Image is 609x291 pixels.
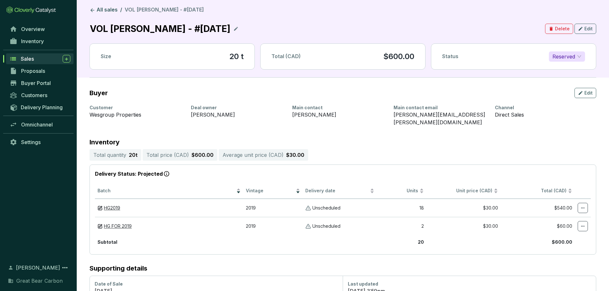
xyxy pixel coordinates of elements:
h2: Supporting details [90,265,596,272]
td: $30.00 [426,199,501,217]
h2: Buyer [90,89,108,96]
td: 2019 [243,217,303,235]
a: HG2019 [104,205,120,211]
span: [PERSON_NAME] [16,264,60,272]
span: Delivery Planning [21,104,63,111]
div: Customer [90,104,183,111]
td: $540.00 [501,199,575,217]
p: Average unit price ( CAD ) [223,151,284,159]
a: HG FOR 2019 [104,223,132,229]
a: Delivery Planning [6,102,74,112]
p: Delivery Status: Projected [95,170,591,178]
span: Proposals [21,68,45,74]
div: Main contact [292,104,386,111]
span: Buyer Portal [21,80,51,86]
a: Settings [6,137,74,148]
span: Unit price (CAD) [456,188,492,193]
div: [PERSON_NAME] [292,111,386,119]
img: Unscheduled [305,223,311,229]
a: Sales [6,53,74,64]
span: Total (CAD) [271,53,301,59]
span: Great Bear Carbon [16,277,63,285]
div: Main contact email [394,104,487,111]
p: $600.00 [191,151,214,159]
th: Vintage [243,183,303,199]
div: Date of Sale [95,281,338,287]
span: Sales [21,56,34,62]
span: Reserved [552,52,582,61]
a: Omnichannel [6,119,74,130]
th: Delivery date [303,183,377,199]
p: Status [442,53,458,60]
p: VOL [PERSON_NAME] - #[DATE] [90,22,231,36]
div: Wesgroup Properties [90,111,183,119]
span: Delete [555,26,570,32]
span: Overview [21,26,45,32]
p: Size [101,53,111,60]
b: Subtotal [98,239,117,245]
button: Delete [545,24,573,34]
td: $60.00 [501,217,575,235]
td: 2019 [243,199,303,217]
p: Total quantity [93,151,126,159]
a: All sales [88,6,119,14]
p: Inventory [90,139,596,145]
b: $600.00 [552,239,572,245]
td: 2 [377,217,426,235]
span: Vintage [246,188,294,194]
span: Inventory [21,38,44,44]
span: Edit [584,26,593,32]
img: draft [98,205,103,211]
span: Units [379,188,418,194]
div: Deal owner [191,104,285,111]
td: $30.00 [426,217,501,235]
button: Edit [574,88,596,98]
span: Settings [21,139,41,145]
div: [PERSON_NAME][EMAIL_ADDRESS][PERSON_NAME][DOMAIN_NAME] [394,111,487,126]
p: Unscheduled [312,223,340,229]
img: draft [98,223,103,229]
th: Batch [95,183,243,199]
a: Customers [6,90,74,101]
p: Total price ( CAD ) [146,151,189,159]
b: 20 [418,239,424,245]
span: VOL [PERSON_NAME] - #[DATE] [125,6,204,13]
p: Unscheduled [312,205,340,211]
div: Direct Sales [495,111,589,119]
span: Customers [21,92,47,98]
a: Proposals [6,65,74,76]
span: Total (CAD) [541,188,566,193]
li: / [120,6,122,14]
div: Last updated [348,281,591,287]
p: $30.00 [286,151,304,159]
a: Buyer Portal [6,78,74,88]
button: Edit [574,24,596,34]
div: [PERSON_NAME] [191,111,285,119]
a: Inventory [6,36,74,47]
span: Delivery date [305,188,369,194]
section: 20 t [229,51,244,62]
td: 18 [377,199,426,217]
p: 20 t [129,151,137,159]
p: $600.00 [383,51,414,62]
span: Edit [584,90,593,96]
span: Batch [98,188,235,194]
span: Omnichannel [21,121,53,128]
img: Unscheduled [305,205,311,211]
div: Channel [495,104,589,111]
a: Overview [6,24,74,34]
th: Units [377,183,426,199]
